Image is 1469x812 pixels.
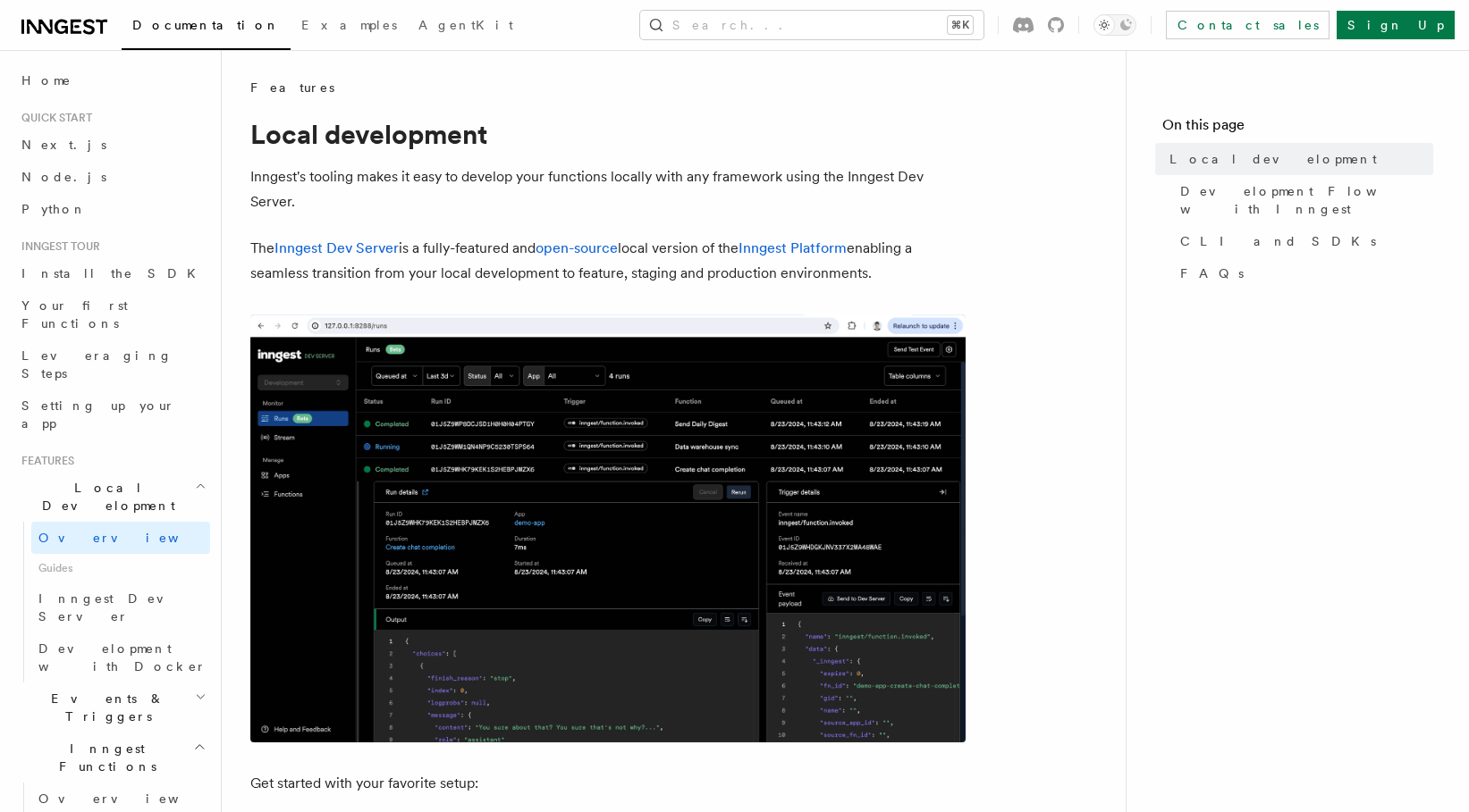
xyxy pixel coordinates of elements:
[14,111,92,125] span: Quick start
[31,554,210,582] span: Guides
[21,170,106,184] span: Node.js
[14,193,210,225] a: Python
[250,79,334,96] span: Features
[1173,257,1433,289] a: FAQs
[250,164,966,214] p: Inngest's tooling makes it easy to develop your functions locally with any framework using the In...
[14,239,100,254] span: Inngest tour
[250,118,966,150] h1: Local development
[21,298,128,331] span: Your first Functions
[418,18,513,32] span: AgentKit
[1166,11,1330,39] a: Contact sales
[14,479,195,515] span: Local Development
[21,266,207,280] span: Install the SDK
[1180,182,1433,218] span: Development Flow with Inngest
[14,732,210,783] button: Inngest Functions
[14,289,210,339] a: Your first Functions
[948,16,973,34] kbd: ⌘K
[14,257,210,289] a: Install the SDK
[1180,264,1244,282] span: FAQs
[1162,143,1433,175] a: Local development
[122,5,291,50] a: Documentation
[14,740,193,775] span: Inngest Functions
[301,18,397,32] span: Examples
[1173,225,1433,257] a: CLI and SDKs
[250,771,966,796] p: Get started with your favorite setup:
[250,236,966,286] p: The is a fully-featured and local version of the enabling a seamless transition from your local d...
[14,161,210,193] a: Node.js
[21,71,72,89] span: Home
[14,389,210,439] a: Setting up your app
[408,5,524,48] a: AgentKit
[1169,150,1377,168] span: Local development
[250,314,966,742] img: The Inngest Dev Server on the Functions page
[640,11,984,39] button: Search...⌘K
[1337,11,1455,39] a: Sign Up
[14,454,74,468] span: Features
[536,239,618,256] a: open-source
[291,5,408,48] a: Examples
[31,632,210,682] a: Development with Docker
[14,472,210,522] button: Local Development
[38,791,223,806] span: Overview
[38,641,207,674] span: Development with Docker
[14,64,210,96] a: Home
[739,239,847,256] a: Inngest Platform
[38,591,191,624] span: Inngest Dev Server
[1162,114,1433,143] h4: On this page
[274,239,399,256] a: Inngest Dev Server
[1093,14,1136,36] button: Toggle dark mode
[132,18,280,32] span: Documentation
[14,522,210,682] div: Local Development
[14,339,210,389] a: Leveraging Steps
[21,202,87,216] span: Python
[14,690,195,725] span: Events & Triggers
[1173,175,1433,225] a: Development Flow with Inngest
[21,348,173,381] span: Leveraging Steps
[21,398,175,431] span: Setting up your app
[1180,232,1376,250] span: CLI and SDKs
[14,129,210,161] a: Next.js
[21,138,106,152] span: Next.js
[38,531,223,545] span: Overview
[14,682,210,732] button: Events & Triggers
[31,582,210,632] a: Inngest Dev Server
[31,522,210,554] a: Overview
